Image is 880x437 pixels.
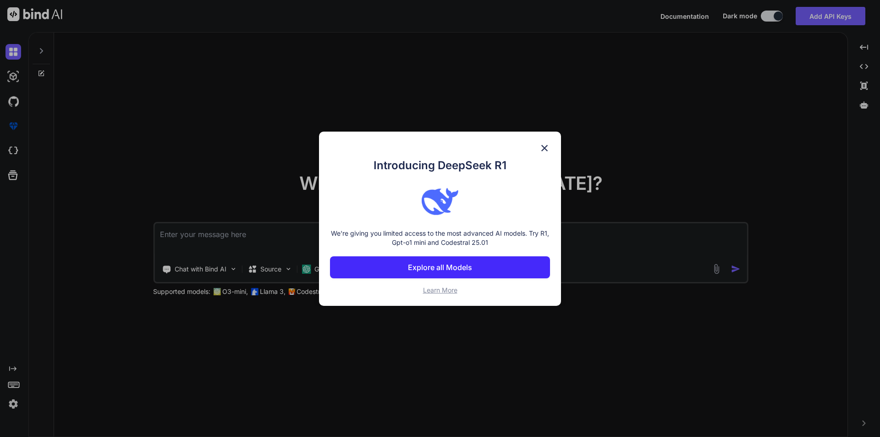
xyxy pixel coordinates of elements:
[423,286,457,294] span: Learn More
[422,183,458,220] img: bind logo
[539,143,550,154] img: close
[330,157,550,174] h1: Introducing DeepSeek R1
[330,229,550,247] p: We're giving you limited access to the most advanced AI models. Try R1, Gpt-o1 mini and Codestral...
[408,262,472,273] p: Explore all Models
[330,256,550,278] button: Explore all Models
